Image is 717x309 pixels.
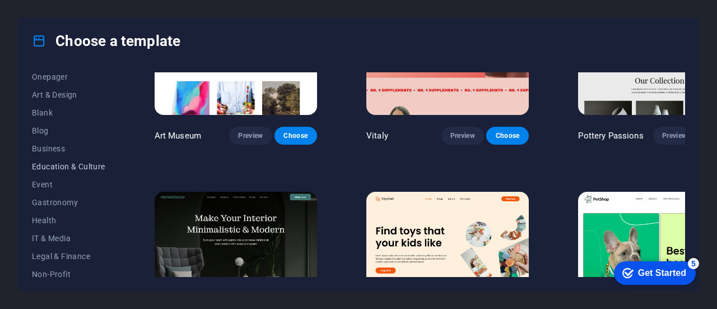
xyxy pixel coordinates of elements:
button: Gastronomy [32,193,105,211]
span: Preview [238,131,263,140]
p: Art Museum [155,130,201,141]
button: Preview [441,127,484,145]
div: Get Started [33,12,81,22]
span: Gastronomy [32,198,105,207]
p: Pottery Passions [578,130,643,141]
button: Blog [32,122,105,140]
h4: Choose a template [32,32,180,50]
span: Business [32,144,105,153]
button: Education & Culture [32,158,105,176]
button: Preview [229,127,272,145]
button: Non-Profit [32,265,105,283]
span: Preview [662,131,687,140]
button: Onepager [32,68,105,86]
button: Preview [653,127,696,145]
div: Get Started 5 items remaining, 0% complete [9,6,91,29]
button: IT & Media [32,229,105,247]
span: Preview [450,131,475,140]
button: Business [32,140,105,158]
p: Vitaly [366,130,388,141]
span: Blog [32,126,105,135]
button: Event [32,176,105,193]
span: Health [32,216,105,225]
span: Event [32,180,105,189]
span: Education & Culture [32,162,105,171]
button: Health [32,211,105,229]
button: Blank [32,104,105,122]
span: Art & Design [32,90,105,99]
span: Blank [32,108,105,117]
button: Art & Design [32,86,105,104]
button: Choose [274,127,317,145]
span: Onepager [32,72,105,81]
span: IT & Media [32,234,105,243]
div: 5 [83,2,94,13]
button: Choose [486,127,529,145]
span: Legal & Finance [32,252,105,261]
span: Choose [495,131,520,140]
button: Legal & Finance [32,247,105,265]
span: Choose [283,131,308,140]
span: Non-Profit [32,270,105,279]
